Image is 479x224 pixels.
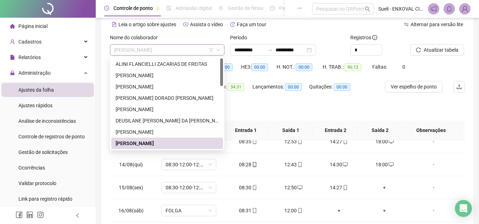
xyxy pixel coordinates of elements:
div: [PERSON_NAME] [116,128,219,136]
span: 96:12 [345,63,361,71]
img: 38805 [459,4,470,14]
span: mobile [342,139,348,144]
span: 08:30-12:00-12:30-18:00 [166,159,212,170]
span: Ajustes da folha [18,87,54,93]
span: 0 [402,64,405,70]
span: Análise de inconsistências [18,118,76,124]
div: Quitações: [309,83,359,91]
span: desktop [297,185,302,190]
div: EDISON MARASCA [111,126,223,138]
div: H. TRAB.: [323,63,372,71]
span: to [267,47,273,53]
span: Gestão de férias [228,5,263,11]
div: HE 3: [241,63,277,71]
span: Página inicial [18,23,48,29]
span: Ver espelho de ponto [391,83,437,91]
span: instagram [37,211,44,218]
span: file-text [112,22,117,27]
span: Sueli - ENXOVAL CIRIANA JRLD LTDA [378,5,424,13]
div: DEISY KELLY DALTOE [111,104,223,115]
span: mobile [251,162,257,167]
span: 08:30-12:00-12:30-18:00 [166,182,212,193]
div: 08:31 [231,207,265,214]
span: facebook [16,211,23,218]
span: 14/08(qui) [119,162,143,167]
div: EDUARDA SANTOPIETRO GARCIA [111,138,223,149]
div: 08:28 [231,161,265,168]
span: history [230,22,235,27]
span: file-done [166,6,171,11]
span: mobile [251,139,257,144]
span: 15/08(sex) [119,185,143,190]
div: DEUSILANE MELO DA SILVA FRANCA [111,115,223,126]
span: Ocorrências [18,165,45,171]
span: home [10,24,15,29]
div: CAROLINA NALIN [111,81,223,92]
div: 14:27 [322,138,356,145]
span: bell [446,6,452,12]
span: Atualizar tabela [424,46,458,54]
span: notification [430,6,437,12]
span: mobile [342,185,348,190]
span: desktop [342,162,348,167]
span: linkedin [26,211,33,218]
div: + [322,207,356,214]
span: down [216,48,221,52]
th: Entrada 2 [313,121,358,140]
span: Link para registro rápido [18,196,72,202]
button: Ver espelho de ponto [385,81,442,92]
span: Assista o vídeo [190,22,223,27]
div: DAVID WILLIAN DE CARVALHO DORADO SAMPAIO [111,92,223,104]
span: mobile [297,208,302,213]
th: Observações [403,121,459,140]
div: Lançamentos: [252,83,309,91]
div: 14:27 [322,184,356,191]
div: ALINI FLANCIELLI ZACARIAS DE FREITAS [111,58,223,70]
span: desktop [388,162,394,167]
div: - [413,161,455,168]
span: sun [218,6,223,11]
div: [PERSON_NAME] DORADO [PERSON_NAME] [116,94,219,102]
div: 18:00 [367,161,401,168]
div: + [367,207,401,214]
span: Relatórios [18,54,41,60]
span: mobile [251,185,257,190]
div: BRUNA FERNANDA DUARTE SOARES [111,70,223,81]
div: [PERSON_NAME] [116,139,219,147]
span: desktop [388,139,394,144]
div: Open Intercom Messenger [455,200,472,217]
span: search [365,6,370,12]
div: 08:30 [231,184,265,191]
span: reload [416,47,421,52]
div: 14:30 [322,161,356,168]
div: [PERSON_NAME] [116,105,219,113]
div: [PERSON_NAME] [116,71,219,79]
span: swap [404,22,409,27]
span: mobile [251,208,257,213]
span: Controle de registros de ponto [18,134,85,139]
div: - [413,207,455,214]
span: clock-circle [104,6,109,11]
span: dashboard [270,6,275,11]
span: Leia o artigo sobre ajustes [118,22,176,27]
span: swap-right [267,47,273,53]
span: 00:00 [285,83,302,91]
label: Período [230,34,252,41]
span: ellipsis [297,6,302,11]
span: Ajustes rápidos [18,103,52,108]
span: lock [10,70,15,75]
div: DEUSILANE [PERSON_NAME] DA [PERSON_NAME] [116,117,219,125]
div: H. NOT.: [277,63,323,71]
span: filter [209,48,213,52]
span: EDUARDA SANTOPIETRO GARCIA [114,45,220,55]
th: Saída 2 [358,121,402,140]
span: upload [456,84,462,90]
div: 12:50 [277,184,311,191]
span: 00:00 [334,83,350,91]
th: Saída 1 [268,121,313,140]
span: 34:31 [228,83,244,91]
span: Registros [350,34,377,41]
span: Faça um tour [237,22,266,27]
span: Observações [408,126,454,134]
span: pushpin [156,6,160,11]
